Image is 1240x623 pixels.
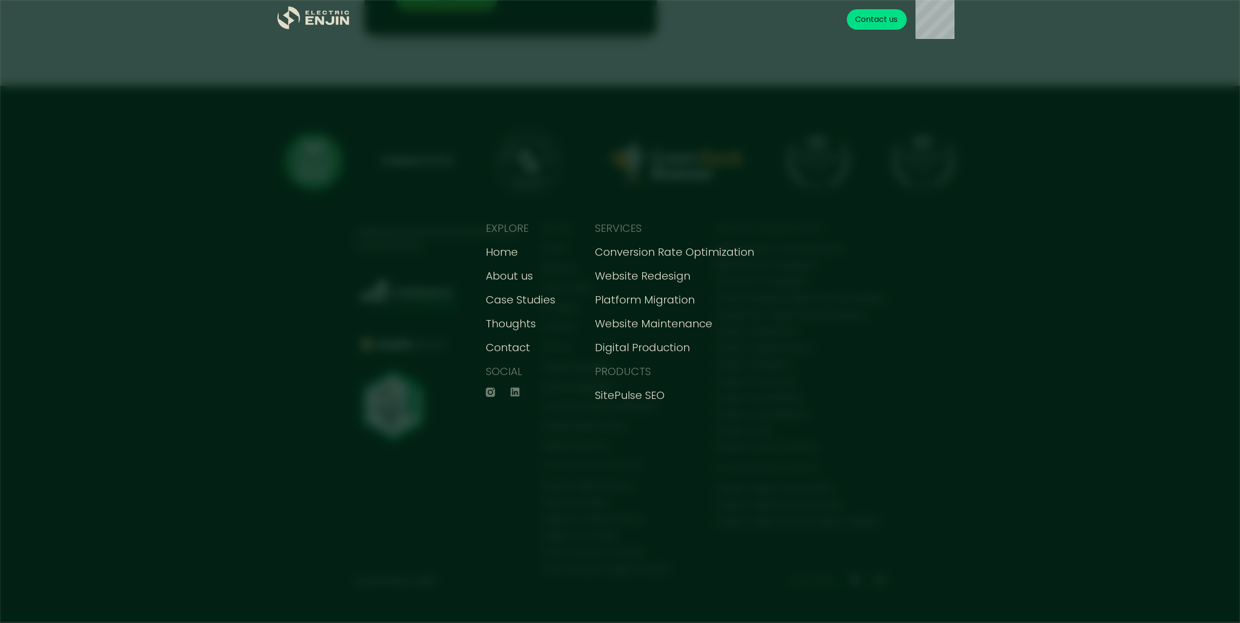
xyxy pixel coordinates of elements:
div: PRODUCTS [595,363,651,379]
a: Digital Production [595,340,690,356]
a: home [277,6,350,33]
div: SERVICES [595,220,642,236]
a: Thoughts [486,316,536,332]
a: Contact [486,340,530,356]
div: EXPLORE [486,220,529,236]
a: Website Redesign [595,268,690,284]
a: SitePulse SEO [595,387,665,403]
a: Platform Migration [595,292,695,308]
a: Case Studies [486,292,555,308]
a: Website Maintenance [595,316,712,332]
a: Contact us [847,9,907,30]
a: Home [486,244,518,260]
div: SOCIAL [486,363,522,379]
a: About us [486,268,533,284]
a: Conversion Rate Optimization [595,244,754,260]
div: Contact us [855,14,897,25]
